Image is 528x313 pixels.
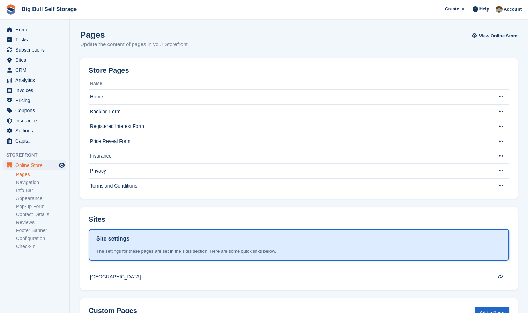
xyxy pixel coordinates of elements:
a: Configuration [16,235,66,242]
a: menu [3,85,66,95]
span: Pricing [15,96,57,105]
span: Home [15,25,57,35]
span: Coupons [15,106,57,115]
a: Info Bar [16,187,66,194]
h1: Site settings [96,235,129,243]
span: Settings [15,126,57,136]
td: Insurance [89,149,488,164]
td: Terms and Conditions [89,178,488,193]
a: Contact Details [16,211,66,218]
a: Pages [16,171,66,178]
span: Insurance [15,116,57,125]
img: Mike Llewellen Palmer [496,6,503,13]
h1: Pages [80,30,188,39]
img: stora-icon-8386f47178a22dfd0bd8f6a31ec36ba5ce8667c1dd55bd0f319d3a0aa187defe.svg [6,4,16,15]
td: Home [89,90,488,105]
a: Preview store [58,161,66,169]
td: [GEOGRAPHIC_DATA] [89,270,488,284]
td: Privacy [89,164,488,179]
a: menu [3,126,66,136]
p: Update the content of pages in your Storefront [80,40,188,48]
a: Reviews [16,219,66,226]
a: menu [3,35,66,45]
td: Registered Interest Form [89,119,488,134]
span: Help [479,6,489,13]
span: Subscriptions [15,45,57,55]
a: View Online Store [474,30,518,41]
a: menu [3,45,66,55]
a: Footer Banner [16,227,66,234]
span: Storefront [6,152,69,159]
a: menu [3,106,66,115]
a: Big Bull Self Storage [19,3,80,15]
span: Sites [15,55,57,65]
th: Name [89,78,488,90]
td: Booking Form [89,104,488,119]
a: menu [3,136,66,146]
span: View Online Store [479,32,518,39]
div: The settings for these pages are set in the sites section. Here are some quick links below. [96,248,501,255]
a: menu [3,55,66,65]
h2: Store Pages [89,67,129,75]
td: Price Reveal Form [89,134,488,149]
a: menu [3,116,66,125]
span: Create [445,6,459,13]
a: Pop-up Form [16,203,66,210]
span: Account [504,6,522,13]
a: Navigation [16,179,66,186]
span: Capital [15,136,57,146]
a: Appearance [16,195,66,202]
a: menu [3,75,66,85]
span: Online Store [15,160,57,170]
a: menu [3,25,66,35]
span: Tasks [15,35,57,45]
span: Invoices [15,85,57,95]
h2: Sites [89,215,105,223]
a: menu [3,65,66,75]
span: CRM [15,65,57,75]
a: menu [3,160,66,170]
a: menu [3,96,66,105]
span: Analytics [15,75,57,85]
a: Check-in [16,243,66,250]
